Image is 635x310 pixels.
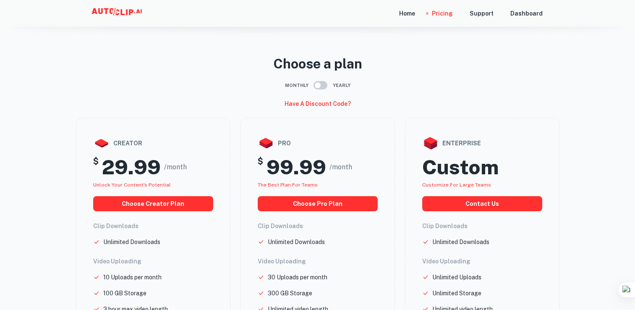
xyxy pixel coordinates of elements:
h6: Have a discount code? [285,99,351,108]
h6: Video Uploading [258,257,378,266]
h6: Clip Downloads [258,221,378,231]
h6: Video Uploading [93,257,213,266]
h6: Clip Downloads [422,221,542,231]
span: Customize for large teams [422,182,491,188]
p: Unlimited Downloads [268,237,325,247]
p: 300 GB Storage [268,289,312,298]
h6: Video Uploading [422,257,542,266]
h6: Clip Downloads [93,221,213,231]
p: Unlimited Downloads [432,237,489,247]
h5: $ [93,155,99,179]
button: choose creator plan [93,196,213,211]
div: pro [258,135,378,152]
p: Unlimited Storage [432,289,481,298]
span: Unlock your Content's potential [93,182,171,188]
span: /month [329,162,352,172]
span: Monthly [285,82,308,89]
p: 100 GB Storage [103,289,146,298]
h2: 29.99 [102,155,161,179]
button: Have a discount code? [281,97,354,111]
div: enterprise [422,135,542,152]
p: Unlimited Uploads [432,273,481,282]
h2: Custom [422,155,499,179]
p: 30 Uploads per month [268,273,327,282]
p: 10 Uploads per month [103,273,162,282]
button: choose pro plan [258,196,378,211]
p: Choose a plan [76,54,559,74]
h5: $ [258,155,263,179]
span: Yearly [333,82,350,89]
div: creator [93,135,213,152]
p: Unlimited Downloads [103,237,160,247]
h2: 99.99 [267,155,326,179]
button: Contact us [422,196,542,211]
span: /month [164,162,187,172]
span: The best plan for teams [258,182,318,188]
